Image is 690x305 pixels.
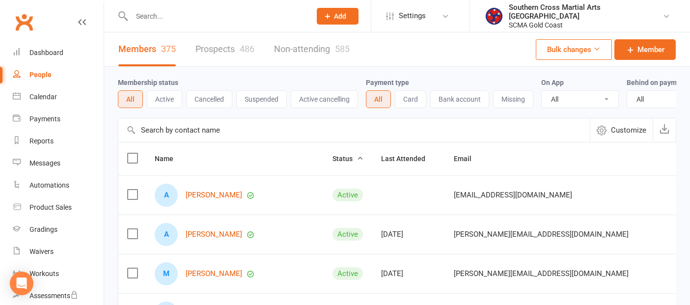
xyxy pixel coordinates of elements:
div: Dashboard [29,49,63,56]
div: 375 [161,44,176,54]
button: Customize [590,118,653,142]
button: Missing [493,90,533,108]
div: Automations [29,181,69,189]
span: Name [155,155,184,163]
a: Reports [13,130,104,152]
div: Arno [155,184,178,207]
a: Gradings [13,219,104,241]
button: Card [395,90,426,108]
div: People [29,71,52,79]
div: 486 [240,44,254,54]
span: Last Attended [381,155,436,163]
img: thumb_image1620786302.png [484,6,504,26]
a: Payments [13,108,104,130]
input: Search... [129,9,304,23]
span: Status [332,155,363,163]
button: Bulk changes [536,39,612,60]
a: Non-attending585 [274,32,350,66]
a: Members375 [118,32,176,66]
button: Add [317,8,359,25]
a: Automations [13,174,104,196]
button: Bank account [430,90,489,108]
button: Suspended [236,90,287,108]
button: Name [155,153,184,165]
a: Clubworx [12,10,36,34]
button: Active cancelling [291,90,358,108]
div: Reports [29,137,54,145]
button: Last Attended [381,153,436,165]
div: [DATE] [381,230,436,239]
a: [PERSON_NAME] [186,191,242,199]
span: Add [334,12,346,20]
a: Workouts [13,263,104,285]
button: All [118,90,143,108]
label: On App [541,79,564,86]
a: Waivers [13,241,104,263]
span: [PERSON_NAME][EMAIL_ADDRESS][DOMAIN_NAME] [454,225,629,244]
a: [PERSON_NAME] [186,270,242,278]
button: All [366,90,391,108]
div: Active [332,228,363,241]
span: Settings [399,5,426,27]
input: Search by contact name [118,118,590,142]
div: Active [332,267,363,280]
div: Product Sales [29,203,72,211]
a: Messages [13,152,104,174]
button: Active [147,90,182,108]
span: Email [454,155,482,163]
div: Payments [29,115,60,123]
label: Membership status [118,79,178,86]
div: Arya [155,223,178,246]
div: Open Intercom Messenger [10,272,33,295]
div: SCMA Gold Coast [509,21,662,29]
div: Gradings [29,225,57,233]
a: Member [614,39,676,60]
a: Dashboard [13,42,104,64]
a: [PERSON_NAME] [186,230,242,239]
button: Cancelled [186,90,232,108]
div: Assessments [29,292,78,300]
div: Southern Cross Martial Arts [GEOGRAPHIC_DATA] [509,3,662,21]
div: Maximus [155,262,178,285]
div: Active [332,189,363,201]
span: Member [637,44,664,55]
button: Email [454,153,482,165]
div: Calendar [29,93,57,101]
a: Calendar [13,86,104,108]
div: 585 [335,44,350,54]
div: Waivers [29,248,54,255]
div: Messages [29,159,60,167]
label: Payment type [366,79,409,86]
span: [EMAIL_ADDRESS][DOMAIN_NAME] [454,186,572,204]
button: Status [332,153,363,165]
a: People [13,64,104,86]
div: [DATE] [381,270,436,278]
span: [PERSON_NAME][EMAIL_ADDRESS][DOMAIN_NAME] [454,264,629,283]
a: Product Sales [13,196,104,219]
span: Customize [611,124,646,136]
div: Workouts [29,270,59,277]
a: Prospects486 [195,32,254,66]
